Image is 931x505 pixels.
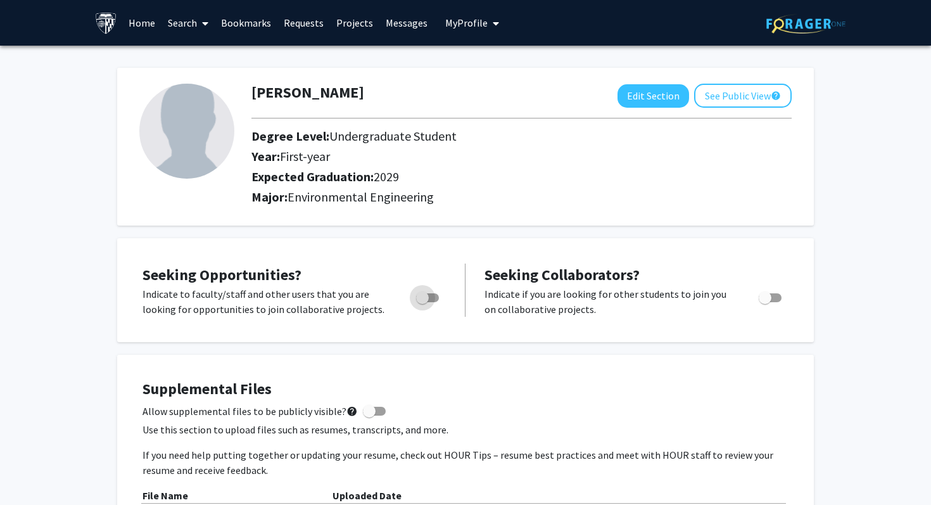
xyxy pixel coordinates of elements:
img: Profile Picture [139,84,234,179]
h4: Supplemental Files [142,380,788,399]
p: Indicate if you are looking for other students to join you on collaborative projects. [484,286,735,317]
img: ForagerOne Logo [766,14,845,34]
span: 2029 [374,169,399,184]
a: Home [122,1,161,45]
h1: [PERSON_NAME] [251,84,364,102]
mat-icon: help [771,88,781,103]
a: Search [161,1,215,45]
span: Allow supplemental files to be publicly visible? [142,404,358,419]
span: First-year [280,148,330,164]
img: Johns Hopkins University Logo [95,12,117,34]
h2: Major: [251,189,792,205]
p: If you need help putting together or updating your resume, check out HOUR Tips – resume best prac... [142,447,788,478]
p: Indicate to faculty/staff and other users that you are looking for opportunities to join collabor... [142,286,392,317]
button: See Public View [694,84,792,108]
iframe: Chat [9,448,54,495]
div: Toggle [411,286,446,305]
a: Messages [379,1,434,45]
span: Seeking Opportunities? [142,265,301,284]
span: Environmental Engineering [288,189,434,205]
a: Bookmarks [215,1,277,45]
span: Seeking Collaborators? [484,265,640,284]
h2: Year: [251,149,721,164]
span: Undergraduate Student [329,128,457,144]
button: Edit Section [617,84,689,108]
b: Uploaded Date [332,489,402,502]
div: Toggle [754,286,788,305]
h2: Degree Level: [251,129,721,144]
span: My Profile [445,16,488,29]
b: File Name [142,489,188,502]
h2: Expected Graduation: [251,169,721,184]
a: Requests [277,1,330,45]
p: Use this section to upload files such as resumes, transcripts, and more. [142,422,788,437]
a: Projects [330,1,379,45]
mat-icon: help [346,404,358,419]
